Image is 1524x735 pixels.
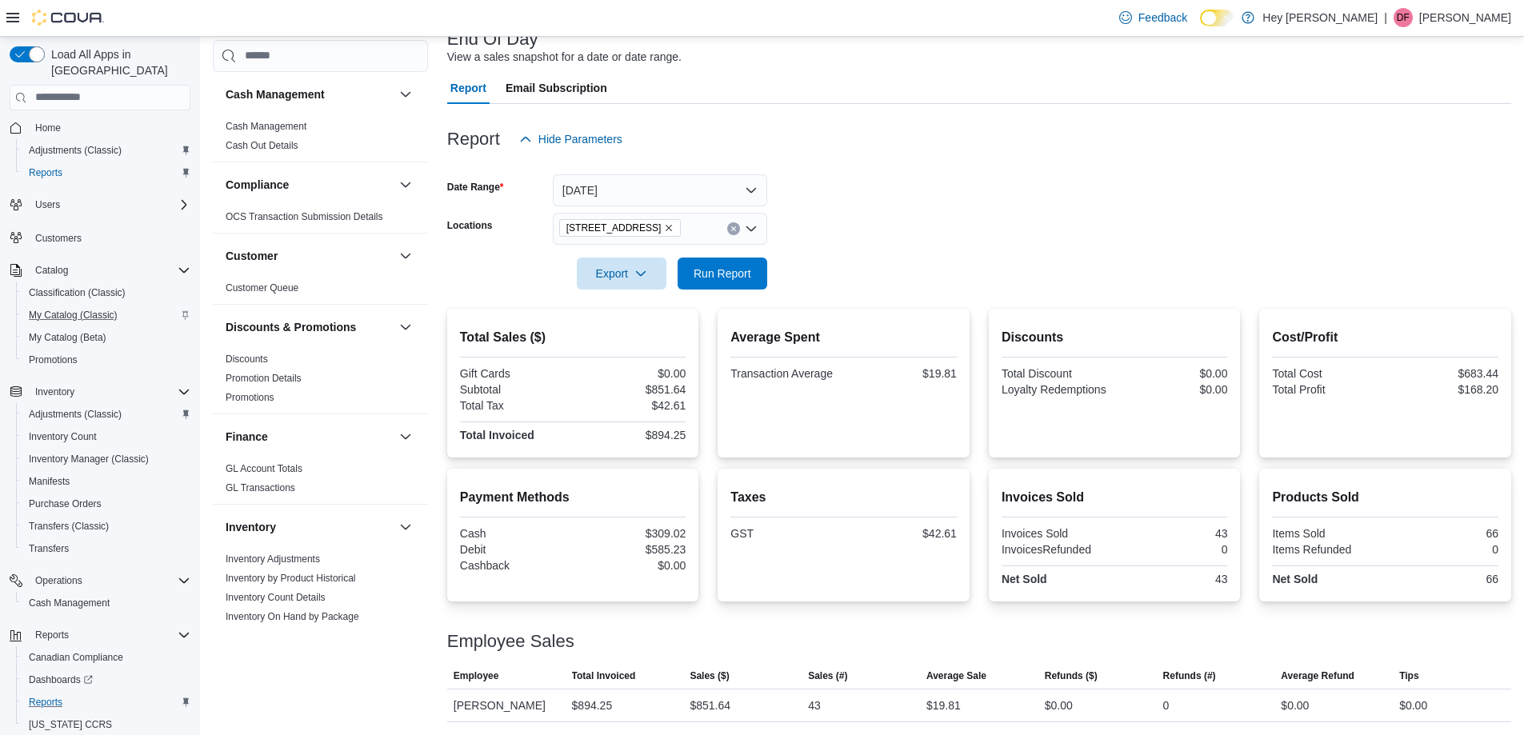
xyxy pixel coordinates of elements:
span: Purchase Orders [29,497,102,510]
span: Inventory Count Details [226,591,326,604]
span: Inventory On Hand by Package [226,610,359,623]
div: Debit [460,543,570,556]
span: Adjustments (Classic) [22,141,190,160]
div: Subtotal [460,383,570,396]
span: Sales ($) [690,669,729,682]
span: Manifests [22,472,190,491]
a: Inventory Manager (Classic) [22,449,155,469]
span: Average Refund [1281,669,1354,682]
span: Canadian Compliance [29,651,123,664]
strong: Total Invoiced [460,429,534,441]
button: Cash Management [16,592,197,614]
span: Export [586,258,657,290]
a: Customers [29,229,88,248]
div: $168.20 [1389,383,1498,396]
span: Email Subscription [506,72,607,104]
button: My Catalog (Beta) [16,326,197,349]
span: Reports [29,166,62,179]
span: Catalog [29,261,190,280]
p: | [1384,8,1387,27]
div: Transaction Average [730,367,840,380]
button: Operations [29,571,89,590]
strong: Net Sold [1002,573,1047,585]
div: Cash Management [213,117,428,162]
p: [PERSON_NAME] [1419,8,1511,27]
span: Manifests [29,475,70,488]
h3: Cash Management [226,86,325,102]
span: GL Account Totals [226,462,302,475]
span: Cash Management [22,593,190,613]
a: OCS Transaction Submission Details [226,211,383,222]
button: Catalog [29,261,74,280]
a: [US_STATE] CCRS [22,715,118,734]
div: Finance [213,459,428,504]
a: My Catalog (Classic) [22,306,124,325]
button: Adjustments (Classic) [16,403,197,425]
h3: Report [447,130,500,149]
button: Users [29,195,66,214]
span: Run Report [694,266,751,282]
div: $683.44 [1389,367,1498,380]
button: Manifests [16,470,197,493]
a: Cash Management [226,121,306,132]
div: $0.00 [1118,367,1227,380]
span: Users [35,198,60,211]
span: Inventory [29,382,190,401]
span: Total Invoiced [572,669,636,682]
div: View a sales snapshot for a date or date range. [447,49,682,66]
a: Classification (Classic) [22,283,132,302]
label: Locations [447,219,493,232]
div: $894.25 [572,696,613,715]
div: $0.00 [1118,383,1227,396]
button: Home [3,116,197,139]
div: $309.02 [576,527,686,540]
div: 66 [1389,527,1498,540]
span: Customers [29,227,190,247]
a: Inventory by Product Historical [226,573,356,584]
span: Reports [22,693,190,712]
div: Total Cost [1272,367,1382,380]
a: Canadian Compliance [22,648,130,667]
span: GL Transactions [226,481,295,494]
span: Washington CCRS [22,715,190,734]
button: Compliance [226,177,393,193]
a: Transfers (Classic) [22,517,115,536]
span: Dark Mode [1200,26,1201,27]
div: $19.81 [926,696,961,715]
span: Adjustments (Classic) [22,405,190,424]
button: Discounts & Promotions [226,319,393,335]
div: [PERSON_NAME] [447,689,566,721]
span: Catalog [35,264,68,277]
button: Cash Management [396,85,415,104]
span: Refunds ($) [1045,669,1098,682]
div: $0.00 [576,559,686,572]
div: Discounts & Promotions [213,350,428,413]
button: Transfers (Classic) [16,515,197,537]
p: Hey [PERSON_NAME] [1262,8,1378,27]
div: Total Discount [1002,367,1111,380]
span: Transfers [22,539,190,558]
h2: Invoices Sold [1002,488,1228,507]
span: Inventory by Product Historical [226,572,356,585]
button: Operations [3,569,197,592]
div: $585.23 [576,543,686,556]
h2: Total Sales ($) [460,328,686,347]
h3: Employee Sales [447,632,574,651]
button: Promotions [16,349,197,371]
a: GL Account Totals [226,463,302,474]
button: Export [577,258,666,290]
button: Run Report [678,258,767,290]
button: Canadian Compliance [16,646,197,669]
div: 0 [1163,696,1170,715]
div: $0.00 [576,367,686,380]
button: Adjustments (Classic) [16,139,197,162]
button: Reports [16,162,197,184]
span: Promotions [22,350,190,369]
div: GST [730,527,840,540]
div: $0.00 [1045,696,1073,715]
h3: Finance [226,429,268,445]
button: [DATE] [553,174,767,206]
a: Adjustments (Classic) [22,405,128,424]
button: My Catalog (Classic) [16,304,197,326]
button: Customers [3,226,197,249]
